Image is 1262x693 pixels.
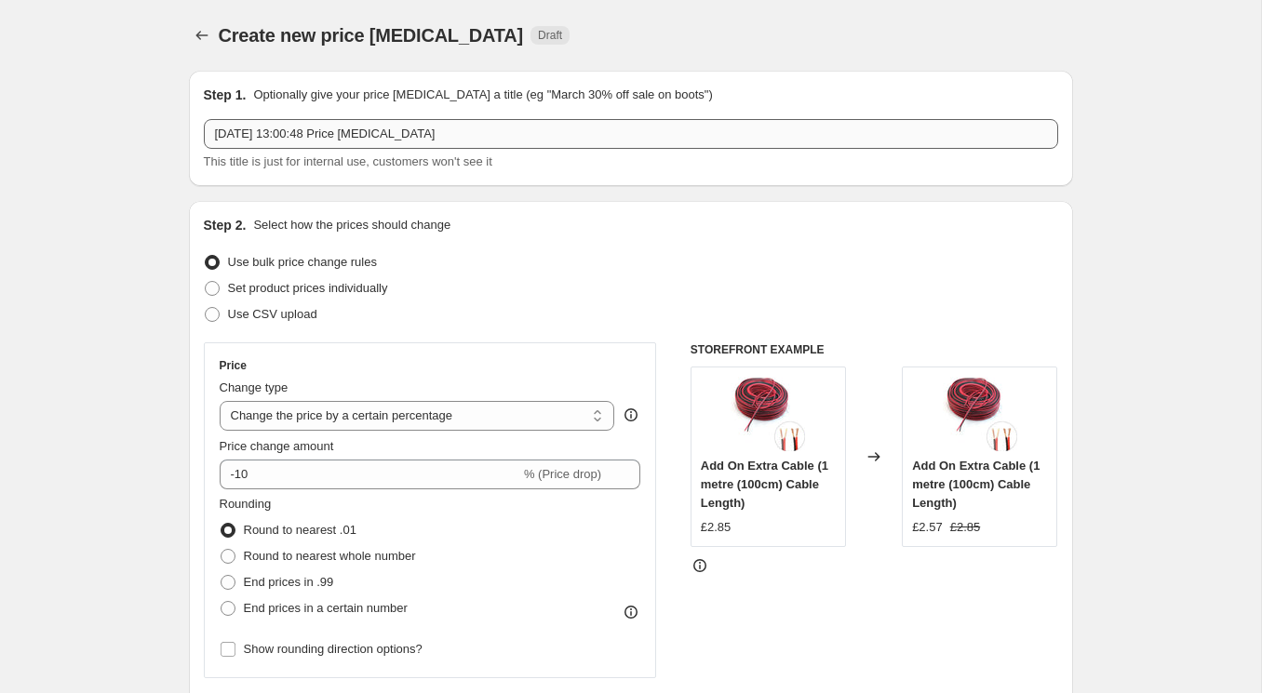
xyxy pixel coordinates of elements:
span: Create new price [MEDICAL_DATA] [219,25,524,46]
div: £2.85 [701,518,732,537]
button: Price change jobs [189,22,215,48]
span: Add On Extra Cable (1 metre (100cm) Cable Length) [912,459,1040,510]
input: 30% off holiday sale [204,119,1058,149]
span: End prices in .99 [244,575,334,589]
strike: £2.85 [950,518,981,537]
h2: Step 2. [204,216,247,234]
span: Rounding [220,497,272,511]
span: Round to nearest whole number [244,549,416,563]
img: add-on-extra-cable-402205_80x.webp [943,377,1017,451]
span: Show rounding direction options? [244,642,423,656]
span: This title is just for internal use, customers won't see it [204,154,492,168]
img: add-on-extra-cable-402205_80x.webp [731,377,805,451]
span: End prices in a certain number [244,601,408,615]
div: £2.57 [912,518,943,537]
p: Optionally give your price [MEDICAL_DATA] a title (eg "March 30% off sale on boots") [253,86,712,104]
h3: Price [220,358,247,373]
span: Change type [220,380,289,394]
h6: STOREFRONT EXAMPLE [691,342,1058,357]
span: % (Price drop) [524,467,601,481]
span: Round to nearest .01 [244,523,356,537]
span: Price change amount [220,439,334,453]
span: Use CSV upload [228,307,317,321]
h2: Step 1. [204,86,247,104]
span: Set product prices individually [228,281,388,295]
span: Add On Extra Cable (1 metre (100cm) Cable Length) [701,459,828,510]
p: Select how the prices should change [253,216,450,234]
div: help [622,406,640,424]
span: Use bulk price change rules [228,255,377,269]
span: Draft [538,28,562,43]
input: -15 [220,460,520,489]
